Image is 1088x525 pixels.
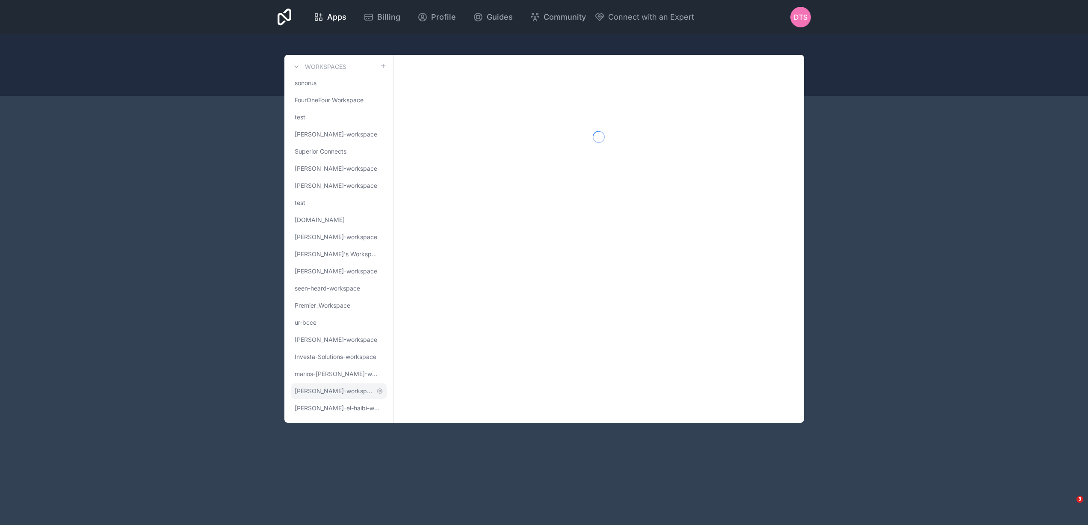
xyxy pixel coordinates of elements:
[1076,496,1083,503] span: 3
[291,349,387,365] a: Investa-Solutions-workspace
[523,8,593,27] a: Community
[295,199,305,207] span: test
[466,8,520,27] a: Guides
[377,11,400,23] span: Billing
[291,264,387,279] a: [PERSON_NAME]-workspace
[295,130,377,139] span: [PERSON_NAME]-workspace
[291,127,387,142] a: [PERSON_NAME]-workspace
[487,11,513,23] span: Guides
[295,370,380,378] span: marios-[PERSON_NAME]-workspace
[291,62,346,72] a: Workspaces
[295,79,316,87] span: sonorus
[295,353,376,361] span: Investa-Solutions-workspace
[295,164,377,173] span: [PERSON_NAME]-workspace
[295,250,380,258] span: [PERSON_NAME]'s Workspace
[291,144,387,159] a: Superior Connects
[291,195,387,211] a: test
[291,75,387,91] a: sonorus
[291,383,387,399] a: [PERSON_NAME]-workspace
[327,11,346,23] span: Apps
[291,315,387,330] a: ur-bcce
[291,366,387,382] a: marios-[PERSON_NAME]-workspace
[291,92,387,108] a: FourOneFour Workspace
[291,110,387,125] a: test
[291,212,387,228] a: [DOMAIN_NAME]
[544,11,586,23] span: Community
[291,298,387,313] a: Premier_Workspace
[291,281,387,296] a: seen-heard-workspace
[291,161,387,176] a: [PERSON_NAME]-workspace
[295,284,360,293] span: seen-heard-workspace
[357,8,407,27] a: Billing
[295,233,377,241] span: [PERSON_NAME]-workspace
[305,62,346,71] h3: Workspaces
[295,267,377,276] span: [PERSON_NAME]-workspace
[1059,496,1079,516] iframe: Intercom live chat
[794,12,807,22] span: DTS
[295,404,380,412] span: [PERSON_NAME]-el-haibi-workspace
[594,11,694,23] button: Connect with an Expert
[295,147,346,156] span: Superior Connects
[295,181,377,190] span: [PERSON_NAME]-workspace
[291,246,387,262] a: [PERSON_NAME]'s Workspace
[291,229,387,245] a: [PERSON_NAME]-workspace
[295,216,345,224] span: [DOMAIN_NAME]
[291,178,387,193] a: [PERSON_NAME]-workspace
[431,11,456,23] span: Profile
[295,335,377,344] span: [PERSON_NAME]-workspace
[608,11,694,23] span: Connect with an Expert
[295,301,350,310] span: Premier_Workspace
[307,8,353,27] a: Apps
[295,387,373,395] span: [PERSON_NAME]-workspace
[291,332,387,347] a: [PERSON_NAME]-workspace
[295,113,305,122] span: test
[411,8,463,27] a: Profile
[291,400,387,416] a: [PERSON_NAME]-el-haibi-workspace
[295,318,316,327] span: ur-bcce
[295,96,364,104] span: FourOneFour Workspace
